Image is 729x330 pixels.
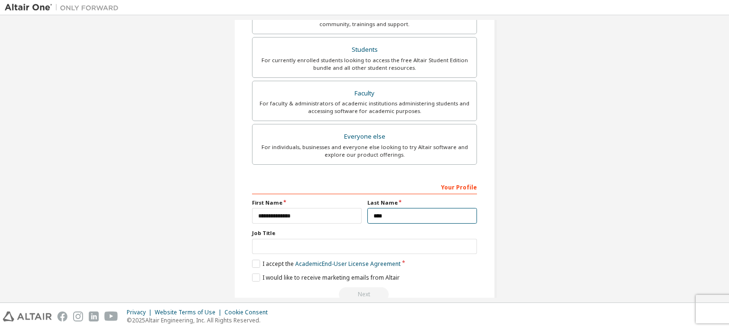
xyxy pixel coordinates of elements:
[252,287,477,302] div: Read and acccept EULA to continue
[57,311,67,321] img: facebook.svg
[252,273,400,282] label: I would like to receive marketing emails from Altair
[258,100,471,115] div: For faculty & administrators of academic institutions administering students and accessing softwa...
[5,3,123,12] img: Altair One
[252,229,477,237] label: Job Title
[258,43,471,57] div: Students
[252,199,362,207] label: First Name
[252,260,401,268] label: I accept the
[295,260,401,268] a: Academic End-User License Agreement
[258,130,471,143] div: Everyone else
[224,309,273,316] div: Cookie Consent
[89,311,99,321] img: linkedin.svg
[258,13,471,28] div: For existing customers looking to access software downloads, HPC resources, community, trainings ...
[3,311,52,321] img: altair_logo.svg
[155,309,224,316] div: Website Terms of Use
[367,199,477,207] label: Last Name
[127,309,155,316] div: Privacy
[104,311,118,321] img: youtube.svg
[252,179,477,194] div: Your Profile
[127,316,273,324] p: © 2025 Altair Engineering, Inc. All Rights Reserved.
[258,143,471,159] div: For individuals, businesses and everyone else looking to try Altair software and explore our prod...
[73,311,83,321] img: instagram.svg
[258,57,471,72] div: For currently enrolled students looking to access the free Altair Student Edition bundle and all ...
[258,87,471,100] div: Faculty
